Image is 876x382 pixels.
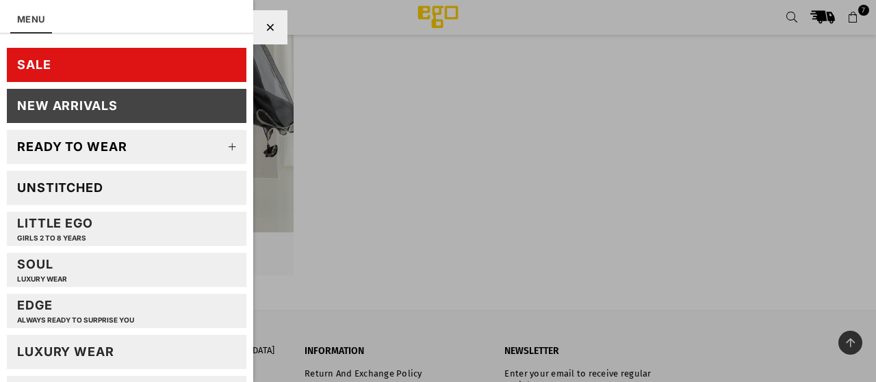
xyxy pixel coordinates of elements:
[7,48,246,82] a: SALE
[17,215,93,242] div: Little EGO
[17,316,134,325] p: Always ready to surprise you
[17,139,127,154] div: Ready to wear
[7,130,246,164] a: Ready to wear
[17,256,67,283] div: Soul
[17,234,93,243] p: GIRLS 2 TO 8 YEARS
[253,10,287,44] div: Close Menu
[7,89,246,123] a: New Arrivals
[17,98,118,113] div: New Arrivals
[17,180,103,195] div: Unstitched
[17,344,114,359] div: LUXURY WEAR
[7,253,246,287] a: SoulLUXURY WEAR
[7,171,246,205] a: Unstitched
[17,57,51,72] div: SALE
[17,14,45,25] a: MENU
[17,297,134,324] div: EDGE
[7,212,246,246] a: Little EGOGIRLS 2 TO 8 YEARS
[7,294,246,328] a: EDGEAlways ready to surprise you
[17,275,67,284] p: LUXURY WEAR
[7,335,246,369] a: LUXURY WEAR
